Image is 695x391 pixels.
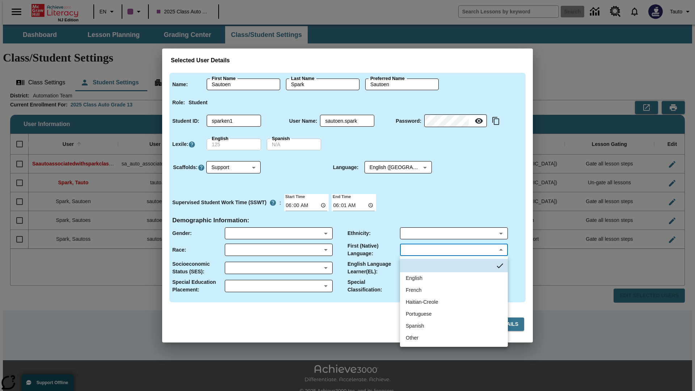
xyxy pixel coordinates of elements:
[406,274,422,282] div: English
[400,320,508,332] li: Spanish
[400,284,508,296] li: French
[406,310,432,318] div: Portuguese
[400,296,508,308] li: Haitian-Creole
[406,286,422,294] div: French
[406,334,418,342] div: Other
[406,322,424,330] div: Spanish
[400,272,508,284] li: English
[400,308,508,320] li: Portuguese
[400,332,508,344] li: Other
[406,298,438,306] div: Haitian-Creole
[400,259,508,272] li: No Item Selected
